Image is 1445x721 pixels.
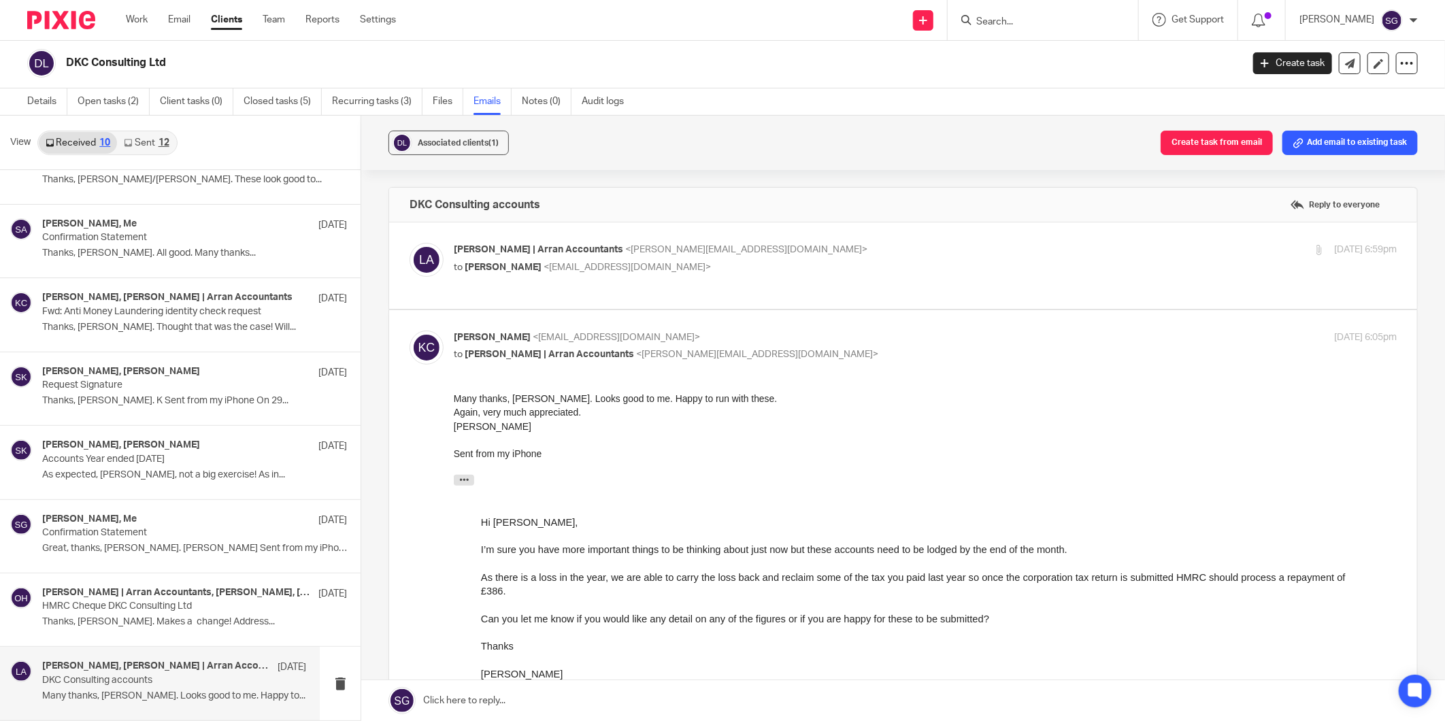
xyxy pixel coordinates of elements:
[42,690,306,702] p: Many thanks, [PERSON_NAME]. Looks good to me. Happy to...
[1334,243,1397,257] p: [DATE] 6:59pm
[160,88,233,115] a: Client tasks (0)
[42,454,286,465] p: Accounts Year ended [DATE]
[211,13,242,27] a: Clients
[42,380,286,391] p: Request Signature
[168,13,190,27] a: Email
[488,139,499,147] span: (1)
[10,514,32,535] img: svg%3E
[42,587,312,599] h4: [PERSON_NAME] | Arran Accountants, [PERSON_NAME], [PERSON_NAME]
[27,49,56,78] img: svg%3E
[78,88,150,115] a: Open tasks (2)
[1287,195,1383,215] label: Reply to everyone
[454,263,463,272] span: to
[10,660,32,682] img: svg%3E
[10,292,32,314] img: svg%3E
[975,16,1097,29] input: Search
[42,292,293,303] h4: [PERSON_NAME], [PERSON_NAME] | Arran Accountants
[305,13,339,27] a: Reports
[1334,331,1397,345] p: [DATE] 6:05pm
[42,322,347,333] p: Thanks, [PERSON_NAME]. Thought that was the case! Will...
[454,245,623,254] span: [PERSON_NAME] | Arran Accountants
[27,124,916,137] p: Hi [PERSON_NAME],
[10,439,32,461] img: svg%3E
[42,395,347,407] p: Thanks, [PERSON_NAME]. K Sent from my iPhone On 29...
[42,616,347,628] p: Thanks, [PERSON_NAME]. Makes a change! Address...
[27,289,916,303] div: <DKC Consulting Ltd - Accounts - [DATE].pdf>
[410,331,444,365] img: svg%3E
[10,135,31,150] span: View
[360,13,396,27] a: Settings
[42,601,286,612] p: HMRC Cheque DKC Consulting Ltd
[433,88,463,115] a: Files
[392,133,412,153] img: svg%3E
[454,350,463,359] span: to
[27,11,95,29] img: Pixie
[410,198,540,212] h4: DKC Consulting accounts
[42,543,347,554] p: Great, thanks, [PERSON_NAME]. [PERSON_NAME] Sent from my iPhone ...
[39,132,117,154] a: Received10
[1253,52,1332,74] a: Create task
[42,660,271,672] h4: [PERSON_NAME], [PERSON_NAME] | Arran Accountants
[465,263,542,272] span: [PERSON_NAME]
[42,514,137,525] h4: [PERSON_NAME], Me
[10,218,32,240] img: svg%3E
[582,88,634,115] a: Audit logs
[318,587,347,601] p: [DATE]
[418,139,499,147] span: Associated clients
[66,56,999,70] h2: DKC Consulting Ltd
[1282,131,1418,155] button: Add email to existing task
[27,275,916,289] p: [PERSON_NAME]
[117,132,176,154] a: Sent12
[410,243,444,277] img: svg%3E
[636,350,878,359] span: <[PERSON_NAME][EMAIL_ADDRESS][DOMAIN_NAME]>
[27,88,67,115] a: Details
[42,248,347,259] p: Thanks, [PERSON_NAME]. All good. Many thanks...
[27,248,916,261] p: Thanks
[10,587,32,609] img: svg%3E
[159,138,169,148] div: 12
[465,350,634,359] span: [PERSON_NAME] | Arran Accountants
[27,151,916,165] p: I’m sure you have more important things to be thinking about just now but these accounts need to ...
[1172,15,1224,24] span: Get Support
[1161,131,1273,155] button: Create task from email
[318,218,347,232] p: [DATE]
[318,366,347,380] p: [DATE]
[42,306,286,318] p: Fwd: Anti Money Laundering identity check request
[27,179,916,207] p: As there is a loss in the year, we are able to carry the loss back and reclaim some of the tax yo...
[263,13,285,27] a: Team
[318,292,347,305] p: [DATE]
[278,660,306,674] p: [DATE]
[42,366,200,378] h4: [PERSON_NAME], [PERSON_NAME]
[533,333,700,342] span: <[EMAIL_ADDRESS][DOMAIN_NAME]>
[1381,10,1403,31] img: svg%3E
[99,138,110,148] div: 10
[42,469,347,481] p: As expected, [PERSON_NAME], not a big exercise! As in...
[544,263,711,272] span: <[EMAIL_ADDRESS][DOMAIN_NAME]>
[42,218,137,230] h4: [PERSON_NAME], Me
[42,174,347,186] p: Thanks, [PERSON_NAME]/[PERSON_NAME]. These look good to...
[332,88,422,115] a: Recurring tasks (3)
[42,439,200,451] h4: [PERSON_NAME], [PERSON_NAME]
[42,232,286,244] p: Confirmation Statement
[522,88,571,115] a: Notes (0)
[42,527,286,539] p: Confirmation Statement
[244,88,322,115] a: Closed tasks (5)
[42,675,253,686] p: DKC Consulting accounts
[126,13,148,27] a: Work
[318,514,347,527] p: [DATE]
[454,333,531,342] span: [PERSON_NAME]
[388,131,509,155] button: Associated clients(1)
[625,245,867,254] span: <[PERSON_NAME][EMAIL_ADDRESS][DOMAIN_NAME]>
[474,88,512,115] a: Emails
[27,220,916,234] p: Can you let me know if you would like any detail on any of the figures or if you are happy for th...
[1299,13,1374,27] p: [PERSON_NAME]
[10,366,32,388] img: svg%3E
[318,439,347,453] p: [DATE]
